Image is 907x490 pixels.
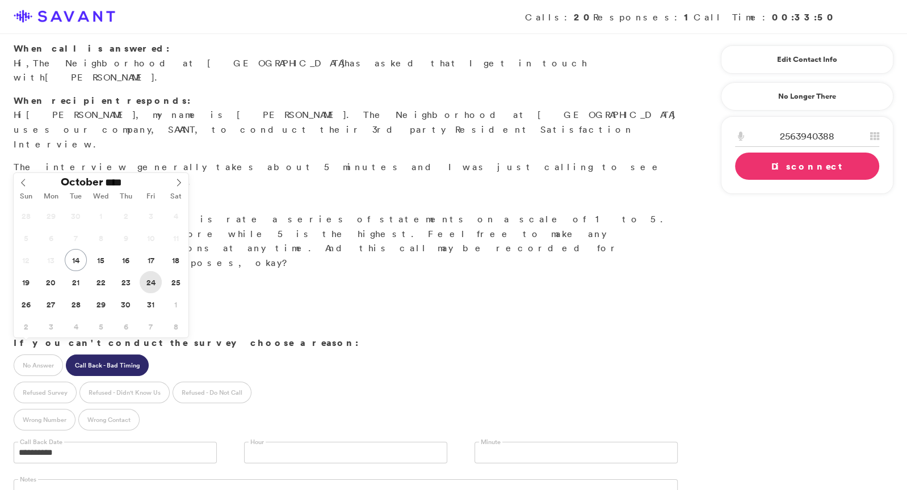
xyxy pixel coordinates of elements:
strong: 00:33:50 [772,11,837,23]
span: November 8, 2025 [165,315,187,337]
span: October 23, 2025 [115,271,137,293]
span: Tue [64,193,89,200]
input: Year [103,176,144,188]
span: October 8, 2025 [90,227,112,249]
span: October 30, 2025 [115,293,137,315]
label: Hour [249,438,266,446]
label: Wrong Number [14,409,75,430]
strong: When recipient responds: [14,94,191,107]
span: October 21, 2025 [65,271,87,293]
label: Refused - Didn't Know Us [79,382,170,403]
span: October 13, 2025 [40,249,62,271]
span: October 27, 2025 [40,293,62,315]
label: Call Back - Bad Timing [66,354,149,376]
span: October 14, 2025 [65,249,87,271]
span: October 16, 2025 [115,249,137,271]
label: Refused - Do Not Call [173,382,251,403]
span: October [61,176,103,187]
span: Sun [14,193,39,200]
span: October 12, 2025 [15,249,37,271]
span: October 25, 2025 [165,271,187,293]
span: October 10, 2025 [140,227,162,249]
span: October 5, 2025 [15,227,37,249]
span: October 2, 2025 [115,205,137,227]
span: November 1, 2025 [165,293,187,315]
span: Thu [114,193,138,200]
p: Hi , my name is [PERSON_NAME]. The Neighborhood at [GEOGRAPHIC_DATA] uses our company, SAVANT, to... [14,94,678,151]
span: September 28, 2025 [15,205,37,227]
p: Hi, has asked that I get in touch with . [14,41,678,85]
span: October 31, 2025 [140,293,162,315]
label: Call Back Date [18,438,64,446]
span: October 9, 2025 [115,227,137,249]
span: September 29, 2025 [40,205,62,227]
span: September 30, 2025 [65,205,87,227]
span: The Neighborhood at [GEOGRAPHIC_DATA] [33,57,345,69]
a: No Longer There [721,82,893,111]
label: Minute [479,438,502,446]
span: November 5, 2025 [90,315,112,337]
span: October 11, 2025 [165,227,187,249]
span: October 28, 2025 [65,293,87,315]
label: Wrong Contact [78,409,140,430]
span: October 24, 2025 [140,271,162,293]
span: November 7, 2025 [140,315,162,337]
span: October 17, 2025 [140,249,162,271]
span: October 7, 2025 [65,227,87,249]
span: October 15, 2025 [90,249,112,271]
a: Disconnect [735,153,879,180]
span: November 2, 2025 [15,315,37,337]
p: Great. What you'll do is rate a series of statements on a scale of 1 to 5. 1 is the lowest score ... [14,197,678,270]
span: October 1, 2025 [90,205,112,227]
span: [PERSON_NAME] [26,109,136,120]
span: November 4, 2025 [65,315,87,337]
label: Refused Survey [14,382,77,403]
strong: 1 [684,11,694,23]
span: November 3, 2025 [40,315,62,337]
strong: When call is answered: [14,42,170,54]
label: No Answer [14,354,63,376]
span: October 4, 2025 [165,205,187,227]
span: October 19, 2025 [15,271,37,293]
a: Edit Contact Info [735,50,879,69]
span: October 18, 2025 [165,249,187,271]
span: Mon [39,193,64,200]
span: Wed [89,193,114,200]
span: [PERSON_NAME] [45,71,154,83]
span: October 26, 2025 [15,293,37,315]
p: The interview generally takes about 5 minutes and I was just calling to see if now is an okay time. [14,160,678,189]
span: October 6, 2025 [40,227,62,249]
span: October 22, 2025 [90,271,112,293]
span: October 3, 2025 [140,205,162,227]
span: Sat [163,193,188,200]
span: Fri [138,193,163,200]
strong: If you can't conduct the survey choose a reason: [14,336,359,349]
label: Notes [18,475,38,484]
span: October 29, 2025 [90,293,112,315]
span: November 6, 2025 [115,315,137,337]
strong: 20 [574,11,593,23]
span: October 20, 2025 [40,271,62,293]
